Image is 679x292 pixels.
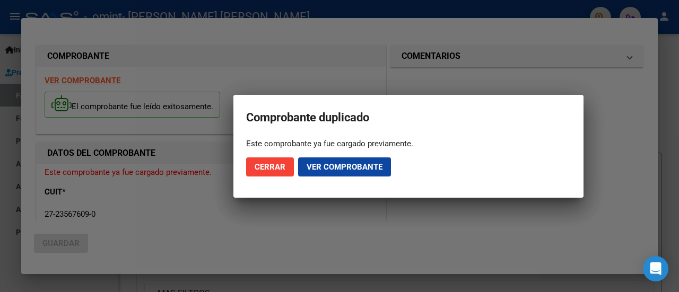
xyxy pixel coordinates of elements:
button: Ver comprobante [298,157,391,176]
span: Ver comprobante [307,162,382,172]
span: Cerrar [255,162,285,172]
button: Cerrar [246,157,294,176]
div: Este comprobante ya fue cargado previamente. [246,138,571,149]
div: Open Intercom Messenger [643,256,668,281]
h2: Comprobante duplicado [246,108,571,128]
